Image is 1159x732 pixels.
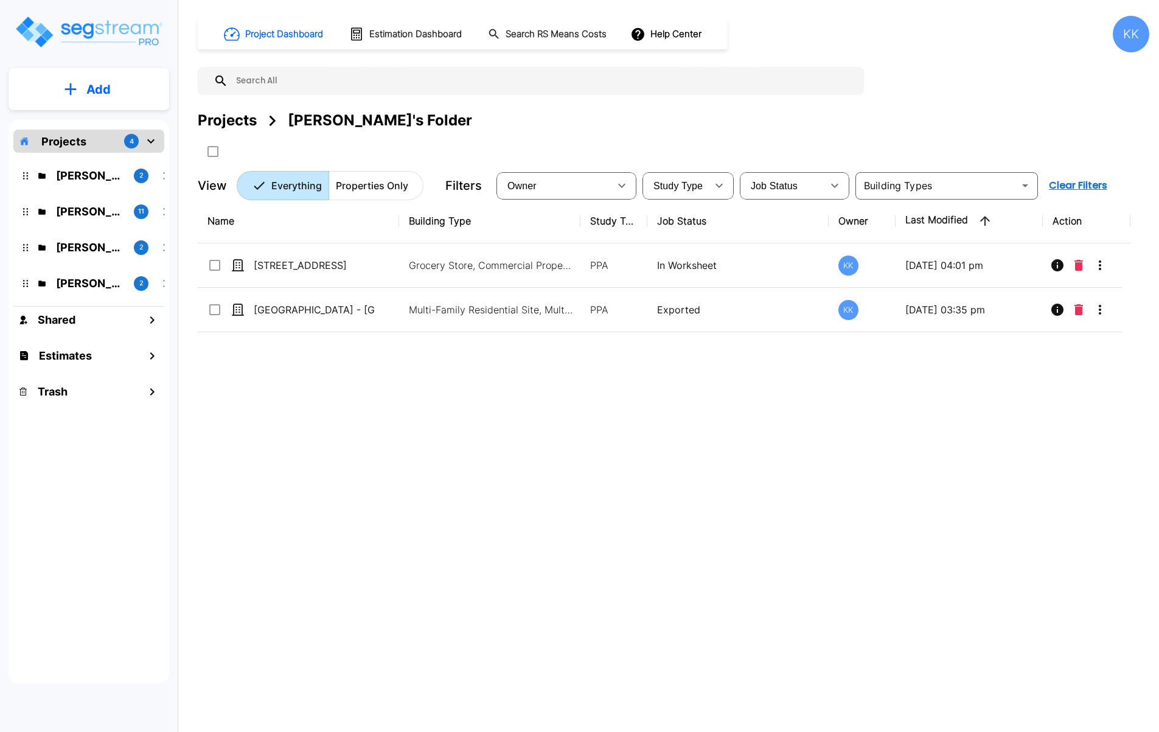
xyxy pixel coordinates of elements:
[38,383,68,400] h1: Trash
[9,72,169,107] button: Add
[14,15,163,49] img: Logo
[139,170,144,181] p: 2
[896,199,1043,243] th: Last Modified
[56,167,124,184] p: Karina's Folder
[409,302,573,317] p: Multi-Family Residential Site, Multi-Family Residential
[483,23,613,46] button: Search RS Means Costs
[254,302,375,317] p: [GEOGRAPHIC_DATA] - [GEOGRAPHIC_DATA]
[905,302,1034,317] p: [DATE] 03:35 pm
[657,258,819,273] p: In Worksheet
[139,242,144,253] p: 2
[41,133,86,150] p: Projects
[86,80,111,99] p: Add
[56,239,124,256] p: Jon's Folder
[647,199,829,243] th: Job Status
[139,278,144,288] p: 2
[859,177,1014,194] input: Building Types
[219,21,330,47] button: Project Dashboard
[657,302,819,317] p: Exported
[499,169,610,203] div: Select
[288,110,472,131] div: [PERSON_NAME]'s Folder
[1045,298,1070,322] button: Info
[198,176,227,195] p: View
[56,275,124,291] p: M.E. Folder
[1043,199,1130,243] th: Action
[838,256,858,276] div: KK
[1017,177,1034,194] button: Open
[198,110,257,131] div: Projects
[130,136,134,147] p: 4
[237,171,423,200] div: Platform
[628,23,706,46] button: Help Center
[1088,253,1112,277] button: More-Options
[329,171,423,200] button: Properties Only
[1070,298,1088,322] button: Delete
[38,312,75,328] h1: Shared
[653,181,703,191] span: Study Type
[645,169,707,203] div: Select
[409,258,573,273] p: Grocery Store, Commercial Property Site
[1070,253,1088,277] button: Delete
[228,67,858,95] input: Search All
[829,199,896,243] th: Owner
[369,27,462,41] h1: Estimation Dashboard
[198,199,399,243] th: Name
[1045,253,1070,277] button: Info
[506,27,607,41] h1: Search RS Means Costs
[838,300,858,320] div: KK
[56,203,124,220] p: Kristina's Folder (Finalized Reports)
[751,181,798,191] span: Job Status
[201,139,225,164] button: SelectAll
[590,258,638,273] p: PPA
[1088,298,1112,322] button: More-Options
[39,347,92,364] h1: Estimates
[138,206,144,217] p: 11
[344,21,468,47] button: Estimation Dashboard
[580,199,647,243] th: Study Type
[590,302,638,317] p: PPA
[1113,16,1149,52] div: KK
[271,178,322,193] p: Everything
[336,178,408,193] p: Properties Only
[1044,173,1112,198] button: Clear Filters
[445,176,482,195] p: Filters
[905,258,1034,273] p: [DATE] 04:01 pm
[245,27,323,41] h1: Project Dashboard
[399,199,580,243] th: Building Type
[507,181,537,191] span: Owner
[254,258,375,273] p: [STREET_ADDRESS]
[742,169,823,203] div: Select
[237,171,329,200] button: Everything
